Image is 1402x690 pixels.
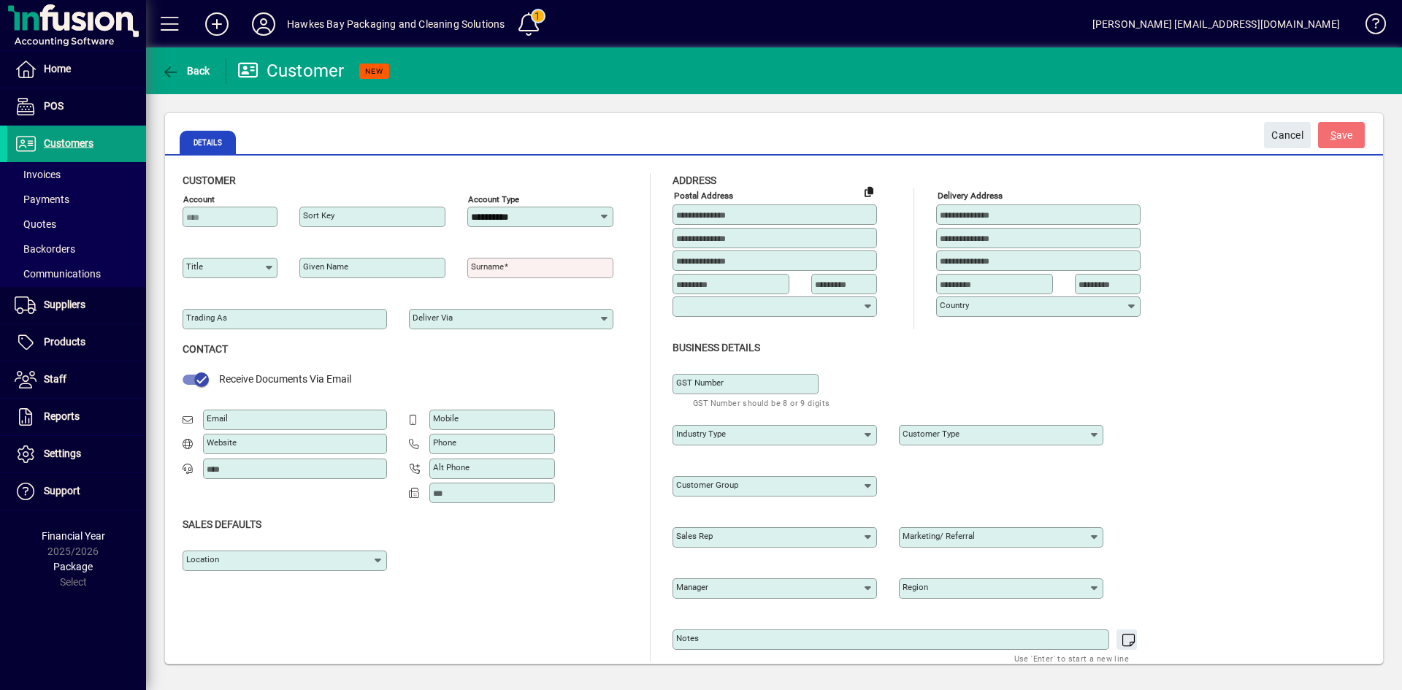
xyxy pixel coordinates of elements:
mat-label: Surname [471,261,504,272]
mat-label: Customer type [903,429,959,439]
span: Details [180,131,236,154]
a: POS [7,88,146,125]
a: Support [7,473,146,510]
mat-label: Deliver via [413,313,453,323]
a: Invoices [7,162,146,187]
span: Sales defaults [183,518,261,530]
button: Copy to Delivery address [857,180,881,203]
span: Address [673,175,716,186]
a: Payments [7,187,146,212]
mat-label: Region [903,582,928,592]
span: Customers [44,137,93,149]
div: [PERSON_NAME] [EMAIL_ADDRESS][DOMAIN_NAME] [1092,12,1340,36]
mat-label: Customer group [676,480,738,490]
span: Reports [44,410,80,422]
mat-label: Alt Phone [433,462,470,472]
span: Receive Documents Via Email [219,373,351,385]
a: Staff [7,361,146,398]
span: Support [44,485,80,497]
button: Save [1318,122,1365,148]
a: Products [7,324,146,361]
span: Customer [183,175,236,186]
mat-label: Title [186,261,203,272]
div: Hawkes Bay Packaging and Cleaning Solutions [287,12,505,36]
mat-label: GST Number [676,377,724,388]
span: Backorders [15,243,75,255]
span: Home [44,63,71,74]
mat-label: Country [940,300,969,310]
span: POS [44,100,64,112]
mat-label: Marketing/ Referral [903,531,975,541]
a: Suppliers [7,287,146,323]
span: Payments [15,193,69,205]
a: Communications [7,261,146,286]
mat-label: Website [207,437,237,448]
mat-hint: GST Number should be 8 or 9 digits [693,394,830,411]
span: Communications [15,268,101,280]
span: NEW [365,66,383,76]
mat-label: Email [207,413,228,423]
span: S [1330,129,1336,141]
app-page-header-button: Back [146,58,226,84]
a: Home [7,51,146,88]
span: Suppliers [44,299,85,310]
mat-hint: Use 'Enter' to start a new line [1014,650,1129,667]
button: Profile [240,11,287,37]
span: Staff [44,373,66,385]
span: Package [53,561,93,572]
a: Quotes [7,212,146,237]
span: Quotes [15,218,56,230]
mat-label: Given name [303,261,348,272]
mat-label: Manager [676,582,708,592]
span: ave [1330,123,1353,147]
mat-label: Account Type [468,194,519,204]
mat-label: Sort key [303,210,334,221]
mat-label: Account [183,194,215,204]
mat-label: Location [186,554,219,564]
mat-label: Mobile [433,413,459,423]
mat-label: Phone [433,437,456,448]
div: Customer [237,59,345,83]
span: Settings [44,448,81,459]
a: Backorders [7,237,146,261]
span: Business details [673,342,760,353]
a: Knowledge Base [1355,3,1384,50]
mat-label: Notes [676,633,699,643]
mat-label: Industry type [676,429,726,439]
span: Back [161,65,210,77]
button: Cancel [1264,122,1311,148]
span: Invoices [15,169,61,180]
mat-label: Sales rep [676,531,713,541]
a: Reports [7,399,146,435]
span: Products [44,336,85,348]
mat-label: Trading as [186,313,227,323]
span: Financial Year [42,530,105,542]
span: Contact [183,343,228,355]
button: Back [158,58,214,84]
a: Settings [7,436,146,472]
button: Add [194,11,240,37]
span: Cancel [1271,123,1303,147]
